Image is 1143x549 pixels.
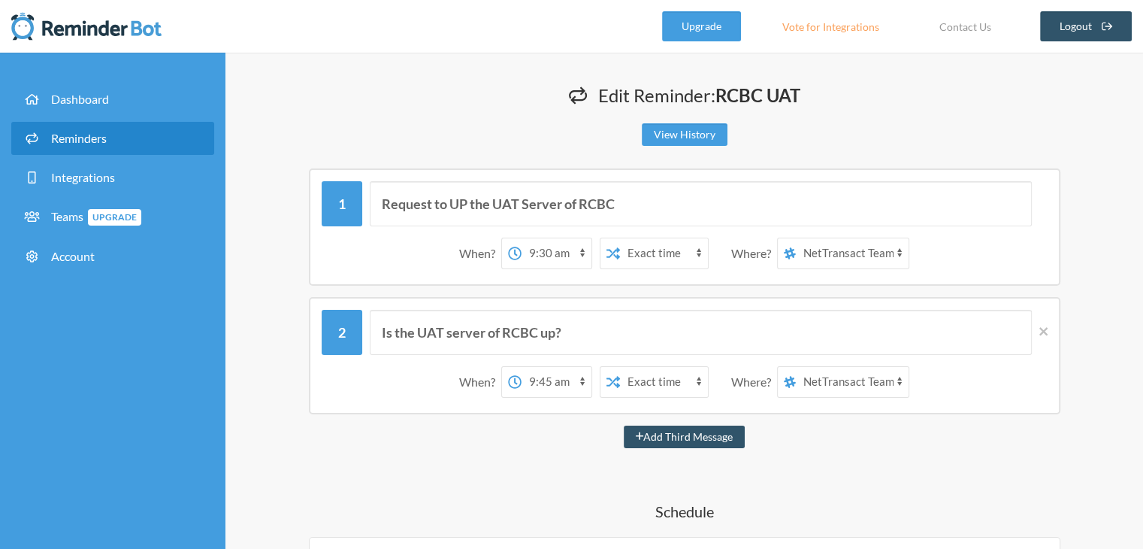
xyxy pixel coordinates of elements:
[764,11,898,41] a: Vote for Integrations
[370,181,1032,226] input: Message
[51,131,107,145] span: Reminders
[11,11,162,41] img: Reminder Bot
[370,310,1032,355] input: Message
[11,240,214,273] a: Account
[51,170,115,184] span: Integrations
[51,92,109,106] span: Dashboard
[51,209,141,223] span: Teams
[731,366,777,398] div: Where?
[51,249,95,263] span: Account
[662,11,741,41] a: Upgrade
[11,200,214,234] a: TeamsUpgrade
[1040,11,1132,41] a: Logout
[459,238,501,269] div: When?
[88,209,141,226] span: Upgrade
[715,84,800,106] strong: RCBC UAT
[731,238,777,269] div: Where?
[624,426,745,448] button: Add Third Message
[598,84,800,106] span: Edit Reminder:
[11,161,214,194] a: Integrations
[256,501,1113,522] h4: Schedule
[921,11,1010,41] a: Contact Us
[459,366,501,398] div: When?
[642,123,727,146] a: View History
[11,83,214,116] a: Dashboard
[11,122,214,155] a: Reminders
